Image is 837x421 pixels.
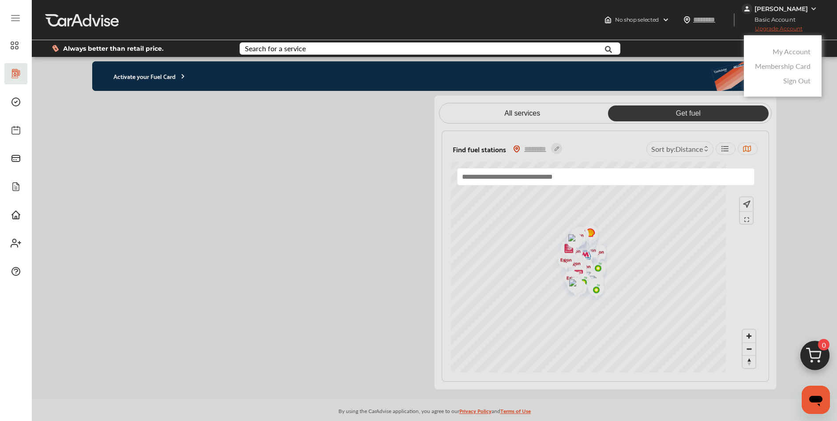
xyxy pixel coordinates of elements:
a: Membership Card [755,61,811,71]
div: Search for a service [245,45,306,52]
img: dollor_label_vector.a70140d1.svg [52,45,59,52]
a: Sign Out [783,75,811,86]
img: cart_icon.3d0951e8.svg [794,337,836,379]
span: 0 [818,339,829,350]
iframe: Button to launch messaging window [802,386,830,414]
a: My Account [773,46,811,56]
span: Always better than retail price. [63,45,164,52]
